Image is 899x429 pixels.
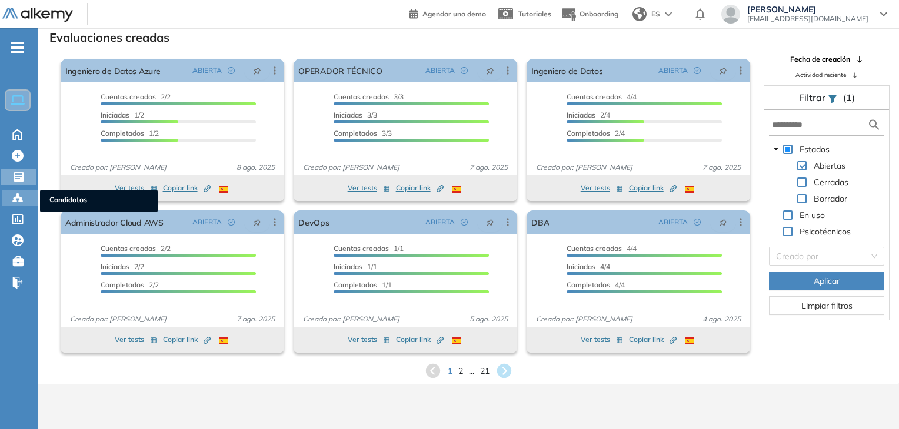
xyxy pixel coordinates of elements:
[531,314,637,324] span: Creado por: [PERSON_NAME]
[769,296,884,315] button: Limpiar filtros
[567,110,610,119] span: 2/4
[698,314,745,324] span: 4 ago. 2025
[486,217,494,227] span: pushpin
[795,71,846,79] span: Actividad reciente
[334,262,377,271] span: 1/1
[531,162,637,173] span: Creado por: [PERSON_NAME]
[163,333,211,347] button: Copiar link
[465,314,512,324] span: 5 ago. 2025
[477,61,503,80] button: pushpin
[101,129,159,138] span: 1/2
[334,280,392,289] span: 1/1
[228,67,235,74] span: check-circle
[458,365,463,377] span: 2
[747,5,868,14] span: [PERSON_NAME]
[298,59,382,82] a: OPERADOR TÉCNICO
[396,183,444,193] span: Copiar link
[253,217,261,227] span: pushpin
[567,262,610,271] span: 4/4
[801,299,853,312] span: Limpiar filtros
[465,162,512,173] span: 7 ago. 2025
[797,142,832,156] span: Estados
[629,333,677,347] button: Copiar link
[800,144,830,155] span: Estados
[799,92,828,103] span: Filtrar
[425,65,455,76] span: ABIERTA
[2,8,73,22] img: Logo
[567,244,637,253] span: 4/4
[773,146,779,152] span: caret-down
[800,210,825,220] span: En uso
[698,162,745,173] span: 7 ago. 2025
[567,129,610,138] span: Completados
[814,274,840,287] span: Aplicar
[334,280,377,289] span: Completados
[101,92,171,101] span: 2/2
[219,186,228,193] img: ESP
[348,181,390,195] button: Ver tests
[334,110,377,119] span: 3/3
[334,129,377,138] span: Completados
[843,91,855,105] span: (1)
[65,314,171,324] span: Creado por: [PERSON_NAME]
[334,129,392,138] span: 3/3
[567,92,622,101] span: Cuentas creadas
[811,192,850,206] span: Borrador
[334,110,362,119] span: Iniciadas
[11,46,24,49] i: -
[797,224,853,239] span: Psicotécnicos
[685,337,694,344] img: ESP
[396,333,444,347] button: Copiar link
[101,244,171,253] span: 2/2
[480,365,490,377] span: 21
[800,226,851,237] span: Psicotécnicos
[396,181,444,195] button: Copiar link
[101,262,129,271] span: Iniciadas
[531,210,549,234] a: DBA
[581,333,623,347] button: Ver tests
[629,183,677,193] span: Copiar link
[867,118,881,132] img: search icon
[244,213,270,232] button: pushpin
[814,160,845,171] span: Abiertas
[115,333,157,347] button: Ver tests
[425,217,455,227] span: ABIERTA
[219,337,228,344] img: ESP
[253,66,261,75] span: pushpin
[163,181,211,195] button: Copiar link
[769,272,884,290] button: Aplicar
[658,217,688,227] span: ABIERTA
[567,244,622,253] span: Cuentas creadas
[561,2,618,27] button: Onboarding
[101,244,156,253] span: Cuentas creadas
[348,333,390,347] button: Ver tests
[567,262,595,271] span: Iniciadas
[665,12,672,16] img: arrow
[694,67,701,74] span: check-circle
[334,262,362,271] span: Iniciadas
[797,208,827,222] span: En uso
[298,162,404,173] span: Creado por: [PERSON_NAME]
[580,9,618,18] span: Onboarding
[115,181,157,195] button: Ver tests
[567,280,625,289] span: 4/4
[531,59,602,82] a: Ingeniero de Datos
[567,110,595,119] span: Iniciadas
[747,14,868,24] span: [EMAIL_ADDRESS][DOMAIN_NAME]
[65,162,171,173] span: Creado por: [PERSON_NAME]
[811,159,848,173] span: Abiertas
[334,92,404,101] span: 3/3
[658,65,688,76] span: ABIERTA
[101,92,156,101] span: Cuentas creadas
[101,110,129,119] span: Iniciadas
[298,314,404,324] span: Creado por: [PERSON_NAME]
[452,186,461,193] img: ESP
[49,195,148,207] span: Candidatos
[710,213,736,232] button: pushpin
[192,65,222,76] span: ABIERTA
[101,110,144,119] span: 1/2
[629,334,677,345] span: Copiar link
[814,177,848,187] span: Cerradas
[710,61,736,80] button: pushpin
[334,92,389,101] span: Cuentas creadas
